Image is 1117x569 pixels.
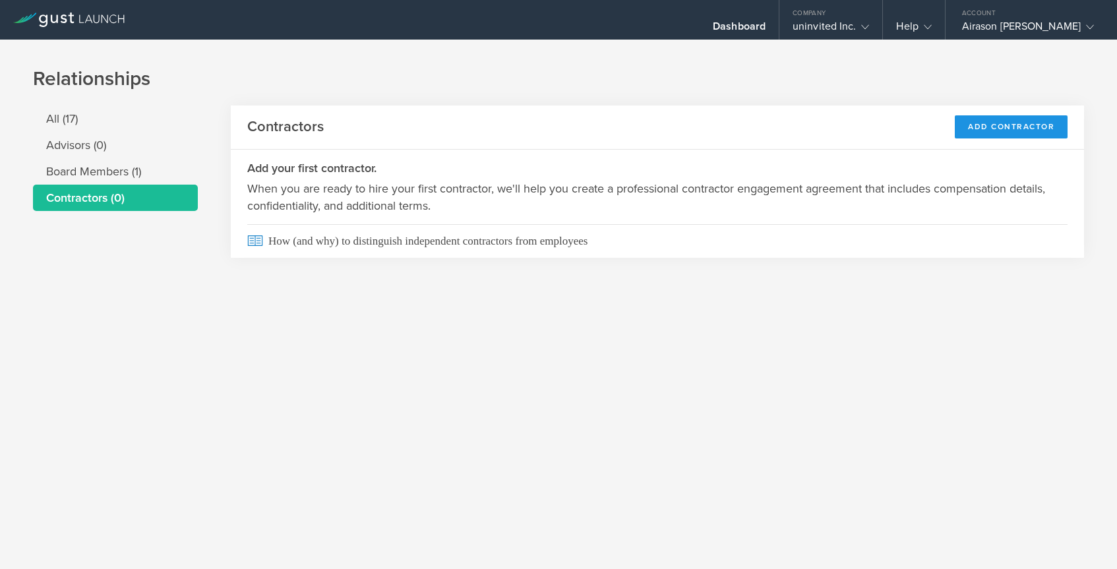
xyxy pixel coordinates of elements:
a: How (and why) to distinguish independent contractors from employees [231,224,1084,258]
iframe: Chat Widget [1051,506,1117,569]
div: Airason [PERSON_NAME] [962,20,1094,40]
span: How (and why) to distinguish independent contractors from employees [247,224,1068,258]
h3: Add your first contractor. [247,160,1068,177]
li: Contractors (0) [33,185,198,211]
div: Add Contractor [955,115,1068,138]
div: Dashboard [713,20,766,40]
li: All (17) [33,105,198,132]
h1: Relationships [33,66,1084,92]
li: Advisors (0) [33,132,198,158]
h2: Contractors [247,117,324,136]
li: Board Members (1) [33,158,198,185]
div: uninvited Inc. [793,20,869,40]
div: Help [896,20,931,40]
p: When you are ready to hire your first contractor, we'll help you create a professional contractor... [247,180,1068,214]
